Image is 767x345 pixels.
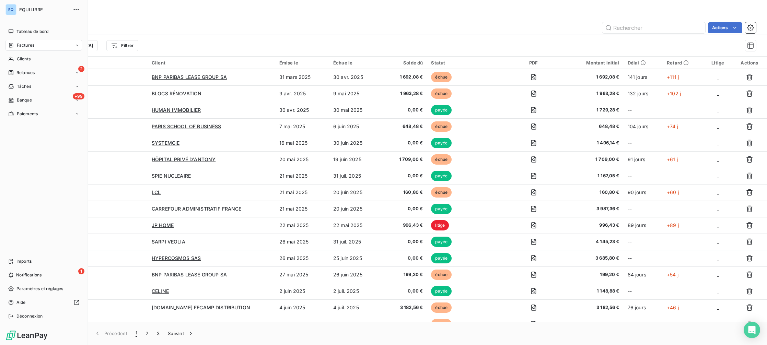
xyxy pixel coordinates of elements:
[431,72,452,82] span: échue
[275,266,329,283] td: 27 mai 2025
[5,330,48,341] img: Logo LeanPay
[717,222,719,228] span: _
[329,250,383,266] td: 25 juin 2025
[387,107,423,114] span: 0,00 €
[5,283,82,294] a: Paramètres et réglages
[5,256,82,267] a: Imports
[16,313,43,319] span: Déconnexion
[560,140,619,146] span: 1 496,14 €
[152,321,225,327] span: ARMATIS VILLENEUVE D'ASCQ
[717,189,719,195] span: _
[624,283,663,299] td: --
[387,304,423,311] span: 3 182,56 €
[717,156,719,162] span: _
[624,102,663,118] td: --
[329,85,383,102] td: 9 mai 2025
[164,326,198,341] button: Suivant
[431,237,452,247] span: payée
[275,217,329,234] td: 22 mai 2025
[717,140,719,146] span: _
[560,271,619,278] span: 199,20 €
[275,102,329,118] td: 30 avr. 2025
[624,184,663,201] td: 90 jours
[73,93,84,99] span: +99
[5,95,82,106] a: +99Banque
[667,222,679,228] span: +89 j
[624,201,663,217] td: --
[141,326,152,341] button: 2
[560,189,619,196] span: 160,80 €
[431,187,452,198] span: échue
[16,299,26,306] span: Aide
[560,90,619,97] span: 1 963,28 €
[602,22,705,33] input: Rechercher
[329,102,383,118] td: 30 mai 2025
[667,189,679,195] span: +60 j
[329,118,383,135] td: 6 juin 2025
[387,74,423,81] span: 1 692,08 €
[387,238,423,245] span: 0,00 €
[717,173,719,179] span: _
[78,268,84,274] span: 1
[5,81,82,92] a: Tâches
[515,60,552,66] div: PDF
[624,85,663,102] td: 132 jours
[5,67,82,78] a: 2Relances
[131,326,141,341] button: 1
[387,321,423,328] span: 473,94 €
[152,123,221,129] span: PARIS SCHOOL OF BUSINESS
[16,258,32,264] span: Imports
[667,156,678,162] span: +61 j
[17,83,31,90] span: Tâches
[329,168,383,184] td: 31 juil. 2025
[431,88,452,99] span: échue
[17,42,34,48] span: Factures
[431,319,452,329] span: échue
[17,111,38,117] span: Paiements
[624,234,663,250] td: --
[717,239,719,245] span: _
[387,222,423,229] span: 996,43 €
[5,297,82,308] a: Aide
[152,107,201,113] span: HUMAN IMMOBILIER
[16,70,35,76] span: Relances
[717,305,719,310] span: _
[560,255,619,262] span: 3 685,80 €
[16,272,42,278] span: Notifications
[329,135,383,151] td: 30 juin 2025
[152,189,161,195] span: LCL
[275,299,329,316] td: 4 juin 2025
[560,238,619,245] span: 4 145,23 €
[744,322,760,338] div: Open Intercom Messenger
[717,74,719,80] span: _
[387,156,423,163] span: 1 709,00 €
[152,239,185,245] span: SARPI VEOLIA
[275,85,329,102] td: 9 avr. 2025
[152,173,191,179] span: SPIE NUCLEAIRE
[5,26,82,37] a: Tableau de bord
[5,4,16,15] div: EQ
[667,305,679,310] span: +46 j
[329,217,383,234] td: 22 mai 2025
[275,234,329,250] td: 26 mai 2025
[152,91,201,96] span: BLOCS RÉNOVATION
[275,250,329,266] td: 26 mai 2025
[708,60,728,66] div: Litige
[431,286,452,296] span: payée
[560,172,619,179] span: 1 167,05 €
[667,321,678,327] span: +31 j
[5,40,82,51] a: Factures
[431,60,507,66] div: Statut
[329,316,383,332] td: 19 juil. 2025
[431,171,452,181] span: payée
[152,222,174,228] span: JP HOME
[16,28,48,35] span: Tableau de bord
[136,330,137,337] span: 1
[667,272,678,277] span: +54 j
[717,91,719,96] span: _
[667,91,681,96] span: +102 j
[279,60,325,66] div: Émise le
[624,168,663,184] td: --
[431,154,452,165] span: échue
[708,22,742,33] button: Actions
